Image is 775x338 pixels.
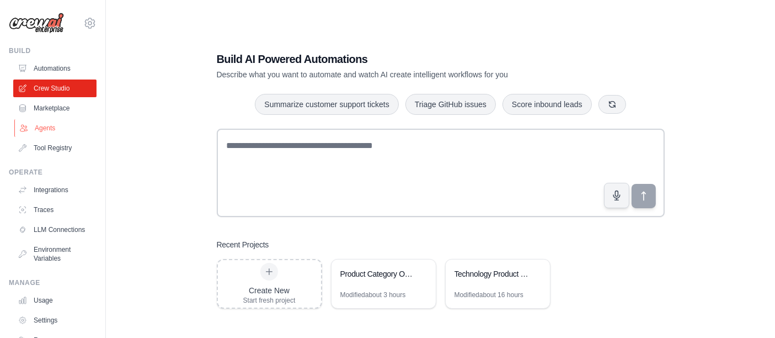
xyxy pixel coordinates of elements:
div: Product Category Outlier Detection System [340,268,416,279]
a: Crew Studio [13,80,97,97]
a: Integrations [13,181,97,199]
img: Logo [9,13,64,34]
div: Create New [243,285,296,296]
div: Modified about 3 hours [340,291,406,299]
a: Usage [13,292,97,309]
button: Score inbound leads [503,94,592,115]
p: Describe what you want to automate and watch AI create intelligent workflows for you [217,69,587,80]
a: Agents [14,119,98,137]
a: Traces [13,201,97,219]
a: Automations [13,60,97,77]
div: Build [9,46,97,55]
a: Marketplace [13,99,97,117]
div: Operate [9,168,97,177]
div: Manage [9,278,97,287]
h3: Recent Projects [217,239,269,250]
button: Triage GitHub issues [405,94,496,115]
button: Summarize customer support tickets [255,94,398,115]
button: Get new suggestions [598,95,626,114]
a: Tool Registry [13,139,97,157]
button: Click to speak your automation idea [604,183,629,208]
a: Settings [13,311,97,329]
div: Modified about 16 hours [455,291,523,299]
a: Environment Variables [13,241,97,267]
div: Technology Product Research & Analysis [455,268,530,279]
a: LLM Connections [13,221,97,239]
h1: Build AI Powered Automations [217,51,587,67]
div: Start fresh project [243,296,296,305]
iframe: Chat Widget [720,285,775,338]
